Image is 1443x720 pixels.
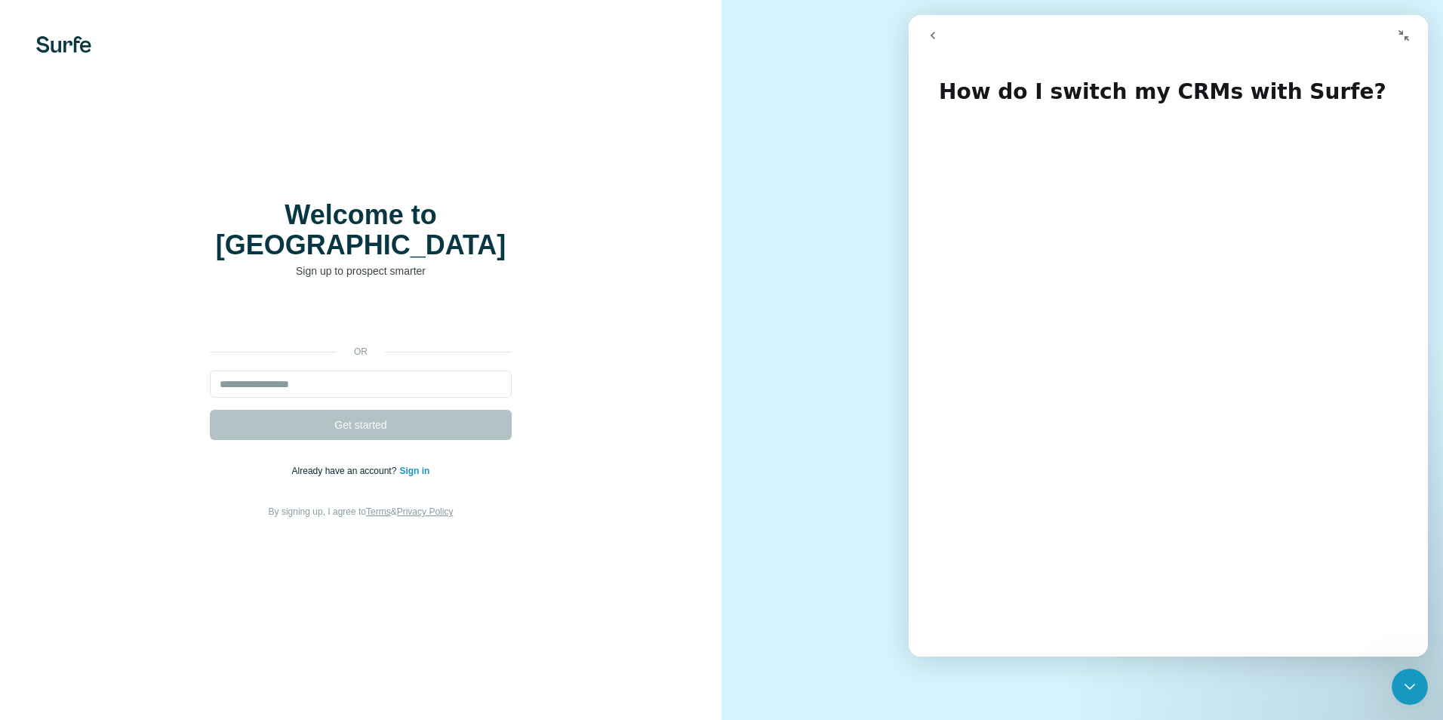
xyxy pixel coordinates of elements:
[292,466,400,476] span: Already have an account?
[399,466,429,476] a: Sign in
[397,506,454,517] a: Privacy Policy
[269,506,454,517] span: By signing up, I agree to &
[210,263,512,278] p: Sign up to prospect smarter
[366,506,391,517] a: Terms
[210,200,512,260] h1: Welcome to [GEOGRAPHIC_DATA]
[1392,669,1428,705] iframe: Intercom live chat
[36,36,91,53] img: Surfe's logo
[202,301,519,334] iframe: Sign in with Google Button
[909,15,1428,657] iframe: Intercom live chat
[337,345,385,358] p: or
